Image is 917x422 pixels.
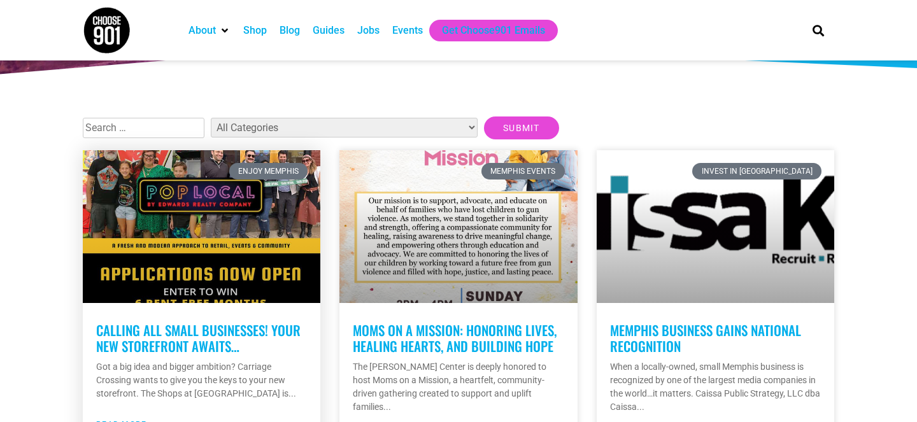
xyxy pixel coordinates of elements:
div: Search [808,20,829,41]
input: Submit [484,116,559,139]
a: About [188,23,216,38]
a: Guides [313,23,345,38]
p: The [PERSON_NAME] Center is deeply honored to host Moms on a Mission, a heartfelt, community-driv... [353,360,564,414]
p: Got a big idea and bigger ambition? Carriage Crossing wants to give you the keys to your new stor... [96,360,307,400]
div: Memphis Events [481,163,565,179]
a: Blog [280,23,300,38]
a: Events [392,23,423,38]
a: Moms on a Mission: Honoring Lives, Healing Hearts, and Building Hope [353,320,557,356]
a: Shop [243,23,267,38]
p: When a locally-owned, small Memphis business is recognized by one of the largest media companies ... [610,360,821,414]
input: Search … [83,118,204,138]
a: Memphis Business Gains National Recognition [610,320,801,356]
div: Enjoy Memphis [229,163,308,179]
nav: Main nav [182,20,791,41]
a: Calling all small businesses! Your new storefront awaits… [96,320,301,356]
div: About [182,20,237,41]
a: Get Choose901 Emails [442,23,545,38]
div: Invest in [GEOGRAPHIC_DATA] [692,163,821,179]
a: Jobs [357,23,380,38]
